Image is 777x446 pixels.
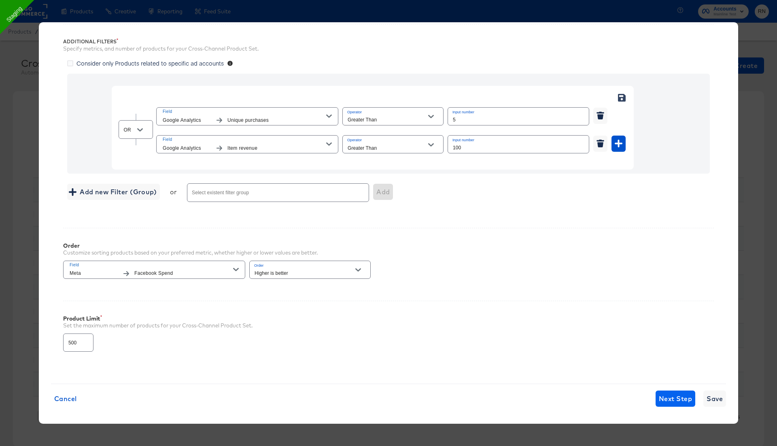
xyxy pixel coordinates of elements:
div: Specify metrics, and number of products for your Cross-Channel Product Set. [63,45,714,53]
input: Enter a number [448,136,589,153]
span: Cancel [54,393,77,404]
span: Next Step [659,393,692,404]
span: Field [70,261,233,269]
span: Consider only Products related to specific ad accounts [76,59,224,67]
span: Meta [70,269,118,278]
button: Add new Filter (Group) [67,184,160,200]
button: Open [352,264,364,276]
span: Google Analytics [163,116,211,125]
div: Set the maximum number of products for your Cross-Channel Product Set. [63,322,714,329]
span: Save [707,393,723,404]
span: Google Analytics [163,144,211,153]
input: Enter a number [448,108,589,125]
button: Save [703,391,726,407]
div: Customize sorting products based on your preferred metric, whether higher or lower values are bet... [63,249,318,257]
button: Next Step [656,391,695,407]
button: Cancel [51,391,80,407]
span: Facebook Spend [134,269,233,278]
button: FieldGoogle AnalyticsUnique purchases [156,107,338,125]
button: Open [134,124,146,136]
button: FieldGoogle AnalyticsItem revenue [156,135,338,153]
button: FieldMetaFacebook Spend [63,261,245,279]
span: Add new Filter (Group) [70,186,157,198]
span: Field [163,136,326,143]
div: Order [63,242,318,249]
button: Open [425,110,437,123]
span: Unique purchases [227,116,326,125]
span: Item revenue [227,144,326,153]
div: Additional Filters [63,38,714,45]
div: Product Limit [63,315,714,322]
span: Field [163,108,326,115]
button: Open [425,139,437,151]
div: or [170,188,177,196]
